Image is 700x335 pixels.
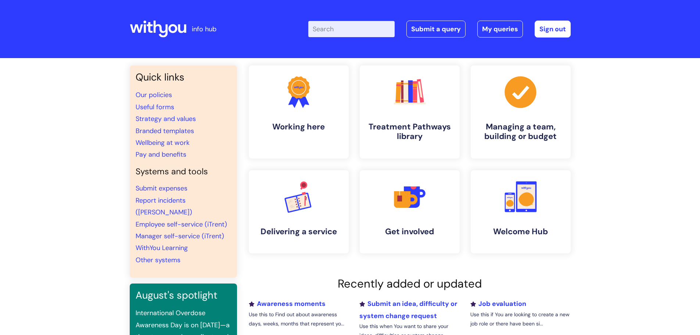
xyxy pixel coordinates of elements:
[535,21,571,38] a: Sign out
[136,289,231,301] h3: August's spotlight
[360,65,460,158] a: Treatment Pathways library
[136,150,186,159] a: Pay and benefits
[136,232,224,240] a: Manager self-service (iTrent)
[477,21,523,38] a: My queries
[471,65,571,158] a: Managing a team, building or budget
[136,114,196,123] a: Strategy and values
[136,103,174,111] a: Useful forms
[470,310,570,328] p: Use this if You are looking to create a new job role or there have been si...
[255,227,343,236] h4: Delivering a service
[366,122,454,142] h4: Treatment Pathways library
[136,196,192,217] a: Report incidents ([PERSON_NAME])
[366,227,454,236] h4: Get involved
[249,65,349,158] a: Working here
[470,299,526,308] a: Job evaluation
[136,220,227,229] a: Employee self-service (iTrent)
[249,170,349,253] a: Delivering a service
[136,126,194,135] a: Branded templates
[136,71,231,83] h3: Quick links
[308,21,571,38] div: | -
[471,170,571,253] a: Welcome Hub
[477,122,565,142] h4: Managing a team, building or budget
[360,170,460,253] a: Get involved
[136,90,172,99] a: Our policies
[249,310,349,328] p: Use this to Find out about awareness days, weeks, months that represent yo...
[477,227,565,236] h4: Welcome Hub
[136,256,180,264] a: Other systems
[136,243,188,252] a: WithYou Learning
[308,21,395,37] input: Search
[406,21,466,38] a: Submit a query
[136,167,231,177] h4: Systems and tools
[136,184,187,193] a: Submit expenses
[249,299,326,308] a: Awareness moments
[359,299,457,320] a: Submit an idea, difficulty or system change request
[136,138,190,147] a: Wellbeing at work
[249,277,571,291] h2: Recently added or updated
[255,122,343,132] h4: Working here
[192,23,216,35] p: info hub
